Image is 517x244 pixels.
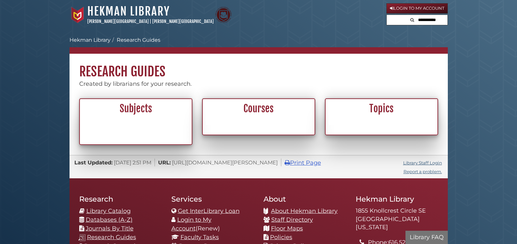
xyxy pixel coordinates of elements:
button: Search [408,15,416,24]
h2: Hekman Library [356,194,438,204]
img: Calvin Theological Seminary [215,7,232,23]
a: Journals By Title [86,225,134,232]
a: Floor Maps [271,225,303,232]
h1: Research Guides [70,54,448,80]
span: Created by librarians for your research. [79,80,192,87]
h2: Subjects [83,103,188,115]
a: Faculty Tasks [180,234,219,241]
button: Library FAQ [405,231,448,244]
h2: Courses [206,103,311,115]
address: 1855 Knollcrest Circle SE [GEOGRAPHIC_DATA][US_STATE] [356,207,438,232]
h2: Research [79,194,162,204]
nav: breadcrumb [70,36,448,54]
a: Staff Directory [271,216,313,223]
a: [PERSON_NAME][GEOGRAPHIC_DATA] [87,19,149,24]
a: Print Page [285,159,321,166]
a: About Hekman Library [271,207,338,215]
a: Databases (A-Z) [86,216,133,223]
span: | [150,19,151,24]
li: (Renew) [171,216,254,233]
a: Hekman Library [70,37,111,43]
span: [DATE] 2:51 PM [114,159,151,166]
a: Login to My Account [386,3,448,14]
img: Calvin University [70,7,86,23]
h2: About [264,194,346,204]
i: Print Page [285,160,290,166]
i: Search [410,18,414,22]
a: [PERSON_NAME][GEOGRAPHIC_DATA] [152,19,214,24]
a: Research Guides [117,37,160,43]
span: [URL][DOMAIN_NAME][PERSON_NAME] [172,159,278,166]
a: Library Staff Login [403,160,442,165]
a: Get InterLibrary Loan [178,207,240,215]
h2: Topics [329,103,434,115]
a: Hekman Library [87,4,170,18]
a: Report a problem. [404,169,442,174]
a: Login to My Account [171,216,211,232]
img: research-guides-icon-white_37x37.png [79,234,85,241]
a: Policies [270,234,292,241]
h2: Services [171,194,254,204]
a: Library Catalog [86,207,131,215]
a: Research Guides [87,234,136,241]
span: URL: [158,159,171,166]
span: Last Updated: [74,159,113,166]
